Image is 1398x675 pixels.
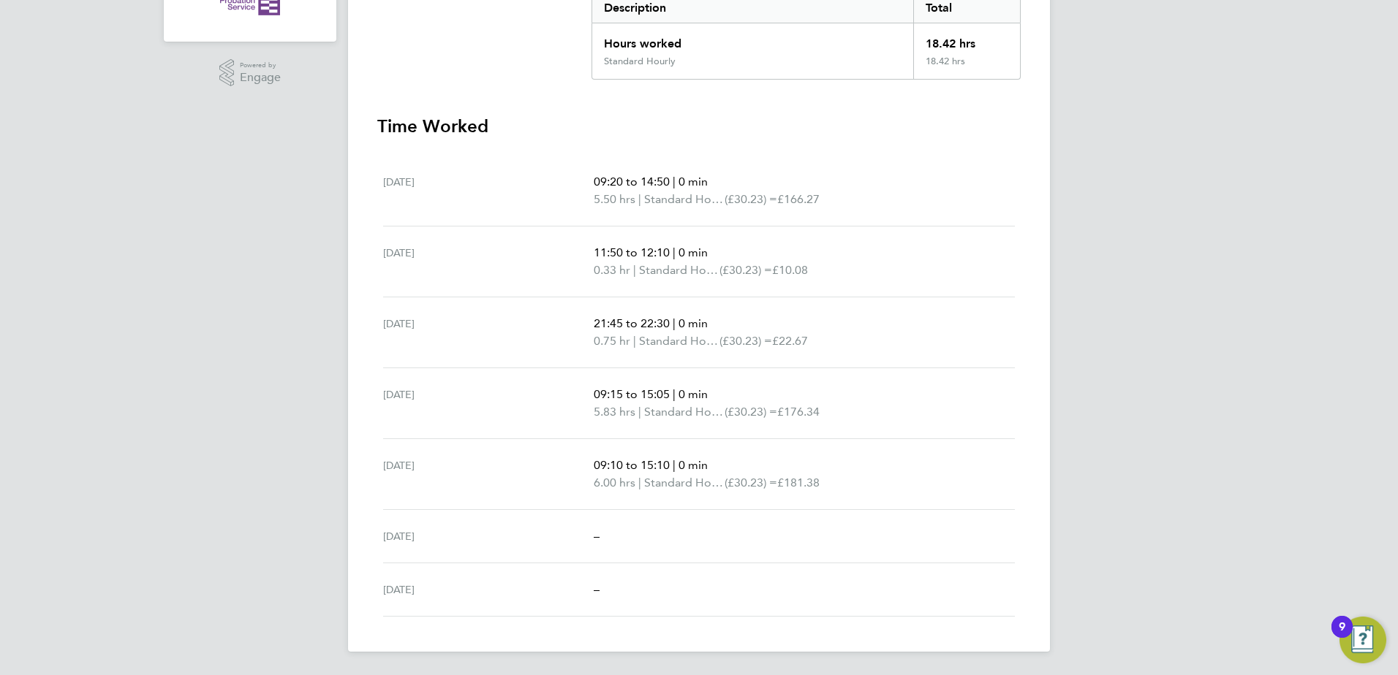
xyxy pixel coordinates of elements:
[638,405,641,419] span: |
[679,175,708,188] span: 0 min
[377,115,1021,138] h3: Time Worked
[913,56,1020,79] div: 18.42 hrs
[594,263,630,277] span: 0.33 hr
[673,387,676,401] span: |
[383,315,594,350] div: [DATE]
[777,476,820,489] span: £181.38
[594,334,630,348] span: 0.75 hr
[1339,627,1345,646] div: 9
[633,334,636,348] span: |
[679,245,708,259] span: 0 min
[725,192,777,206] span: (£30.23) =
[913,23,1020,56] div: 18.42 hrs
[383,581,594,598] div: [DATE]
[725,476,777,489] span: (£30.23) =
[383,386,594,421] div: [DATE]
[219,59,282,87] a: Powered byEngage
[638,192,641,206] span: |
[719,263,772,277] span: (£30.23) =
[673,245,676,259] span: |
[679,387,708,401] span: 0 min
[594,476,635,489] span: 6.00 hrs
[772,334,808,348] span: £22.67
[594,458,670,472] span: 09:10 to 15:10
[594,582,600,596] span: –
[604,56,676,67] div: Standard Hourly
[644,474,725,492] span: Standard Hourly
[725,405,777,419] span: (£30.23) =
[383,173,594,208] div: [DATE]
[777,192,820,206] span: £166.27
[594,316,670,330] span: 21:45 to 22:30
[719,334,772,348] span: (£30.23) =
[594,529,600,543] span: –
[594,387,670,401] span: 09:15 to 15:05
[639,262,719,279] span: Standard Hourly
[673,458,676,472] span: |
[240,72,281,84] span: Engage
[594,405,635,419] span: 5.83 hrs
[594,175,670,188] span: 09:20 to 14:50
[592,23,913,56] div: Hours worked
[673,175,676,188] span: |
[639,332,719,350] span: Standard Hourly
[383,457,594,492] div: [DATE]
[673,316,676,330] span: |
[644,403,725,421] span: Standard Hourly
[383,244,594,279] div: [DATE]
[594,245,670,259] span: 11:50 to 12:10
[644,191,725,208] span: Standard Hourly
[633,263,636,277] span: |
[383,527,594,545] div: [DATE]
[240,59,281,72] span: Powered by
[772,263,808,277] span: £10.08
[679,316,708,330] span: 0 min
[777,405,820,419] span: £176.34
[638,476,641,489] span: |
[594,192,635,206] span: 5.50 hrs
[1340,617,1386,663] button: Open Resource Center, 9 new notifications
[679,458,708,472] span: 0 min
